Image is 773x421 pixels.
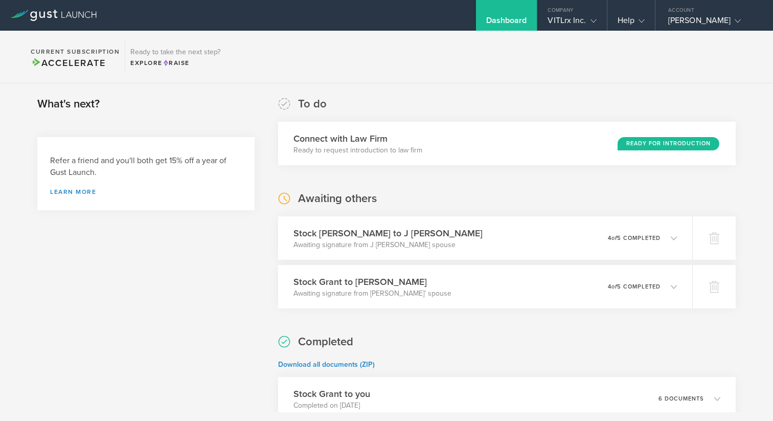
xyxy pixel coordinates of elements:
h3: Stock Grant to you [293,387,370,401]
div: Ready for Introduction [618,137,719,150]
div: Connect with Law FirmReady to request introduction to law firmReady for Introduction [278,122,736,165]
a: Download all documents (ZIP) [278,360,375,369]
p: Awaiting signature from [PERSON_NAME]’ spouse [293,289,451,299]
h3: Connect with Law Firm [293,132,422,145]
h2: Awaiting others [298,191,377,206]
h2: What's next? [37,97,100,112]
h2: To do [298,97,327,112]
div: VITLrx Inc. [548,15,596,31]
iframe: Chat Widget [722,372,773,421]
div: Ready to take the next step?ExploreRaise [125,41,225,73]
p: Awaiting signature from J [PERSON_NAME] spouse [293,240,483,250]
h3: Stock Grant to [PERSON_NAME] [293,275,451,289]
h2: Current Subscription [31,49,120,55]
h3: Ready to take the next step? [130,49,220,56]
h2: Completed [298,335,353,349]
p: Completed on [DATE] [293,401,370,411]
span: Raise [163,59,190,67]
div: Explore [130,58,220,68]
div: Help [618,15,645,31]
p: 4 5 completed [608,284,661,290]
span: Accelerate [31,57,105,69]
h3: Refer a friend and you'll both get 15% off a year of Gust Launch. [50,155,242,179]
p: Ready to request introduction to law firm [293,145,422,156]
div: Dashboard [486,15,527,31]
div: [PERSON_NAME] [668,15,755,31]
em: of [611,235,617,241]
em: of [611,283,617,290]
p: 4 5 completed [608,235,661,241]
h3: Stock [PERSON_NAME] to J [PERSON_NAME] [293,227,483,240]
a: Learn more [50,189,242,195]
p: 6 documents [658,396,704,402]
